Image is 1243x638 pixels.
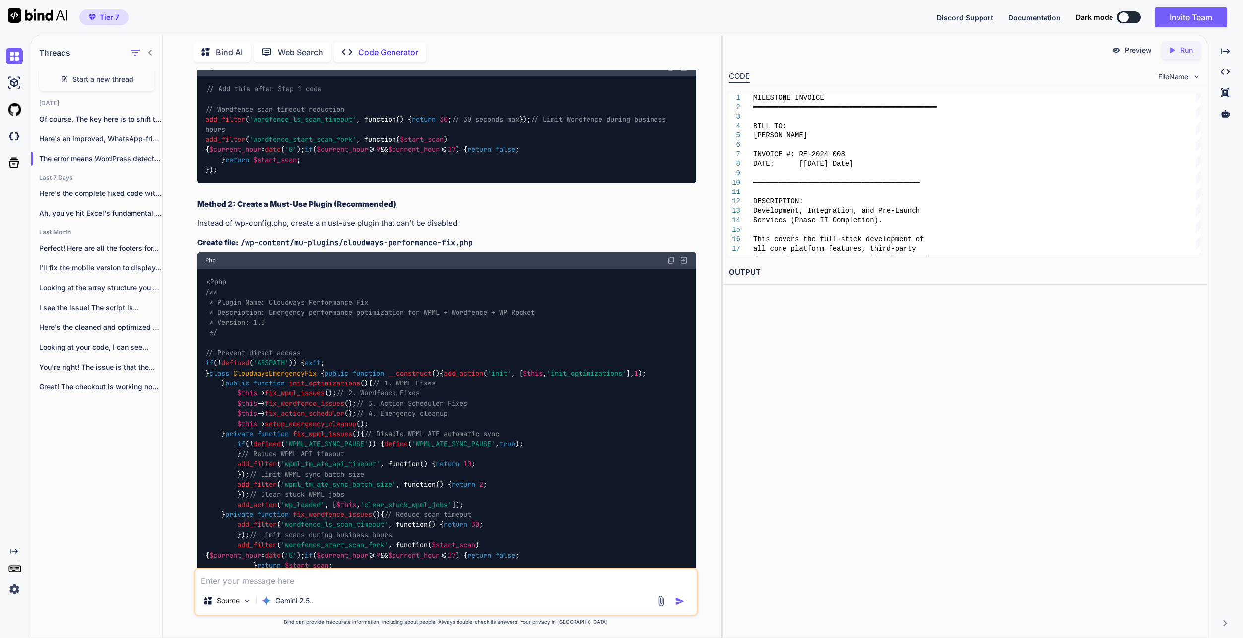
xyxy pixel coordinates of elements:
h2: Last Month [31,228,162,236]
span: $current_hour [209,145,261,154]
span: $this [237,399,257,408]
span: 'init_optimizations' [547,369,626,378]
span: return [444,520,467,529]
p: Run [1180,45,1193,55]
span: add_action [237,500,277,509]
span: CloudwaysEmergencyFix [233,369,317,378]
strong: Create file: [197,238,239,247]
span: // 3. Action Scheduler Fixes [356,399,467,408]
div: 15 [729,225,740,235]
span: 'wordfence_ls_scan_timeout' [249,115,356,124]
span: fix_action_scheduler [265,409,344,418]
h2: Last 7 Days [31,174,162,182]
span: 'wpml_tm_ate_sync_batch_size' [281,480,396,489]
span: false [495,551,515,560]
span: 30 [440,115,448,124]
span: 'wordfence_ls_scan_timeout' [281,520,388,529]
img: premium [89,14,96,20]
span: public [225,379,249,387]
span: 1 [634,369,638,378]
span: $current_hour [317,551,368,560]
span: // 1. WPML Fixes [372,379,436,387]
span: /** * Plugin Name: Cloudways Performance Fix * Description: Emergency performance optimization fo... [205,288,535,337]
div: 1 [729,93,740,103]
div: 14 [729,216,740,225]
span: if [205,359,213,368]
img: copy [667,256,675,264]
span: add_filter [205,115,245,124]
p: Of course. The key here is to shift the ... [39,114,162,124]
button: Documentation [1008,12,1061,23]
img: settings [6,581,23,598]
span: ════════════════════════════════════════════ [753,103,937,111]
img: attachment [655,595,667,607]
p: Preview [1125,45,1152,55]
span: return [412,115,436,124]
span: 'wp_loaded' [281,500,325,509]
span: DESCRIPTION: [753,197,803,205]
span: Dark mode [1076,12,1113,22]
span: 'ABSPATH' [253,359,289,368]
span: // 30 seconds max [452,115,519,124]
span: date [265,551,281,560]
span: $start_scan [400,135,444,144]
span: date [265,145,281,154]
span: Start a new thread [72,74,133,84]
span: BILL TO: [753,122,786,130]
span: add_filter [237,480,277,489]
span: 9 [376,145,380,154]
img: icon [675,596,685,606]
div: 12 [729,197,740,206]
span: 'wpml_tm_ate_api_timeout' [281,460,380,469]
span: $this [237,409,257,418]
span: // Clear stuck WPML jobs [249,490,344,499]
span: 17 [448,145,456,154]
span: return [225,155,249,164]
p: Great! The checkout is working now. To... [39,382,162,392]
div: 9 [729,169,740,178]
img: chat [6,48,23,64]
span: 10 [463,460,471,469]
div: 4 [729,122,740,131]
div: 6 [729,140,740,150]
p: Web Search [278,46,323,58]
span: $current_hour [209,551,261,560]
img: Open in Browser [679,256,688,265]
span: Discord Support [937,13,993,22]
span: add_action [444,369,483,378]
span: define [384,440,408,448]
img: Bind AI [8,8,67,23]
img: githubLight [6,101,23,118]
span: DATE: [[DATE] Date] [753,160,853,168]
span: // Add this after Step 1 code [206,84,322,93]
span: add_filter [237,541,277,550]
p: Bind can provide inaccurate information, including about people. Always double-check its answers.... [194,618,698,626]
span: $this [523,369,543,378]
span: defined [221,359,249,368]
span: add_filter [205,135,245,144]
div: 2 [729,103,740,112]
span: setup_emergency_cleanup [265,419,356,428]
span: 'WPML_ATE_SYNC_PAUSE' [285,440,368,448]
span: INVOICE #: RE-2024-008 [753,150,845,158]
p: Looking at your code, I can see... [39,342,162,352]
div: 10 [729,178,740,188]
span: return [467,551,491,560]
span: $this [237,419,257,428]
span: return [257,561,281,570]
span: return [452,480,475,489]
span: integrations, AI systems, and professional [753,254,928,262]
span: ( ) [352,369,440,378]
code: ( , function() { ; }); ( , function( ) { = ( ); ( >= && <= ) { ; } ; }); [205,84,670,175]
div: CODE [729,71,750,83]
p: Gemini 2.5.. [275,596,314,606]
button: Invite Team [1155,7,1227,27]
span: fix_wpml_issues [265,389,325,398]
div: 8 [729,159,740,169]
span: add_filter [237,520,277,529]
span: [PERSON_NAME] [753,131,807,139]
span: class [209,369,229,378]
span: // Wordfence scan timeout reduction [205,105,344,114]
span: public [325,369,348,378]
span: function [352,369,384,378]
